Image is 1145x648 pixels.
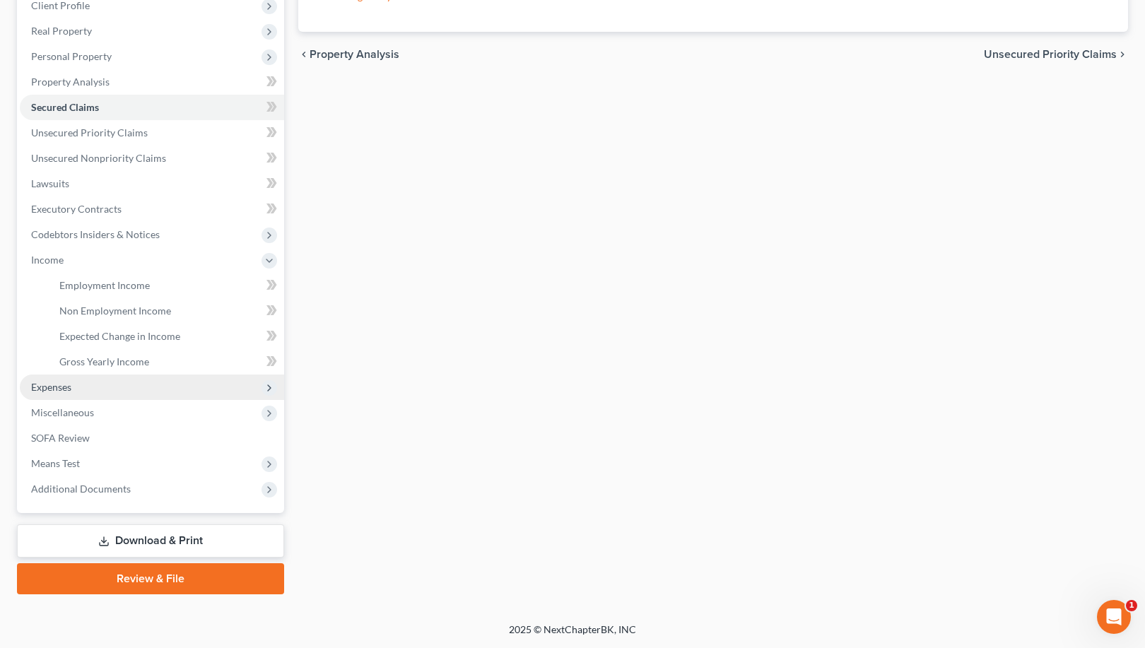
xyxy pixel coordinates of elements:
span: Unsecured Nonpriority Claims [31,152,166,164]
a: Download & Print [17,524,284,558]
a: Review & File [17,563,284,594]
span: Miscellaneous [31,406,94,418]
span: Property Analysis [310,49,399,60]
span: Income [31,254,64,266]
span: Unsecured Priority Claims [984,49,1117,60]
span: Codebtors Insiders & Notices [31,228,160,240]
a: Expected Change in Income [48,324,284,349]
span: Means Test [31,457,80,469]
i: chevron_left [298,49,310,60]
span: Secured Claims [31,101,99,113]
span: SOFA Review [31,432,90,444]
div: 2025 © NextChapterBK, INC [170,623,975,648]
a: Executory Contracts [20,196,284,222]
button: chevron_left Property Analysis [298,49,399,60]
span: Executory Contracts [31,203,122,215]
a: Lawsuits [20,171,284,196]
span: Personal Property [31,50,112,62]
a: Secured Claims [20,95,284,120]
span: Employment Income [59,279,150,291]
iframe: Intercom live chat [1097,600,1131,634]
span: Lawsuits [31,177,69,189]
button: Unsecured Priority Claims chevron_right [984,49,1128,60]
span: Property Analysis [31,76,110,88]
span: Non Employment Income [59,305,171,317]
a: Gross Yearly Income [48,349,284,375]
span: Gross Yearly Income [59,355,149,367]
a: Property Analysis [20,69,284,95]
a: SOFA Review [20,425,284,451]
span: 1 [1126,600,1137,611]
a: Unsecured Priority Claims [20,120,284,146]
span: Real Property [31,25,92,37]
a: Unsecured Nonpriority Claims [20,146,284,171]
span: Unsecured Priority Claims [31,126,148,139]
a: Employment Income [48,273,284,298]
i: chevron_right [1117,49,1128,60]
span: Expenses [31,381,71,393]
span: Additional Documents [31,483,131,495]
span: Expected Change in Income [59,330,180,342]
a: Non Employment Income [48,298,284,324]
